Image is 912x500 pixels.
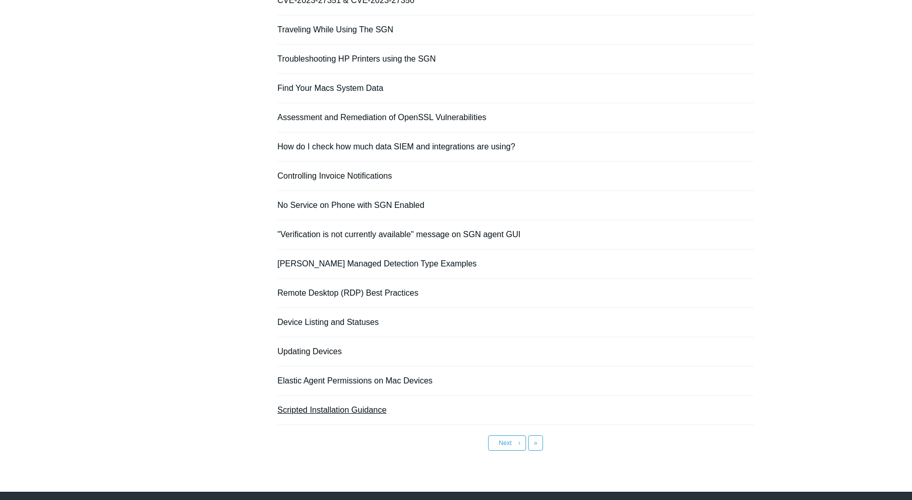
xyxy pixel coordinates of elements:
[278,289,419,297] a: Remote Desktop (RDP) Best Practices
[278,318,379,326] a: Device Listing and Statuses
[278,113,487,122] a: Assessment and Remediation of OpenSSL Vulnerabilities
[534,439,537,447] span: »
[278,84,383,92] a: Find Your Macs System Data
[278,376,433,385] a: Elastic Agent Permissions on Mac Devices
[278,201,424,209] a: No Service on Phone with SGN Enabled
[499,439,512,447] span: Next
[278,171,392,180] a: Controlling Invoice Notifications
[518,439,520,447] span: ›
[278,406,387,414] a: Scripted Installation Guidance
[278,142,515,151] a: How do I check how much data SIEM and integrations are using?
[278,259,477,268] a: [PERSON_NAME] Managed Detection Type Examples
[278,230,521,239] a: "Verification is not currently available" message on SGN agent GUI
[278,347,342,356] a: Updating Devices
[278,54,436,63] a: Troubleshooting HP Printers using the SGN
[278,25,394,34] a: Traveling While Using The SGN
[488,435,526,451] a: Next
